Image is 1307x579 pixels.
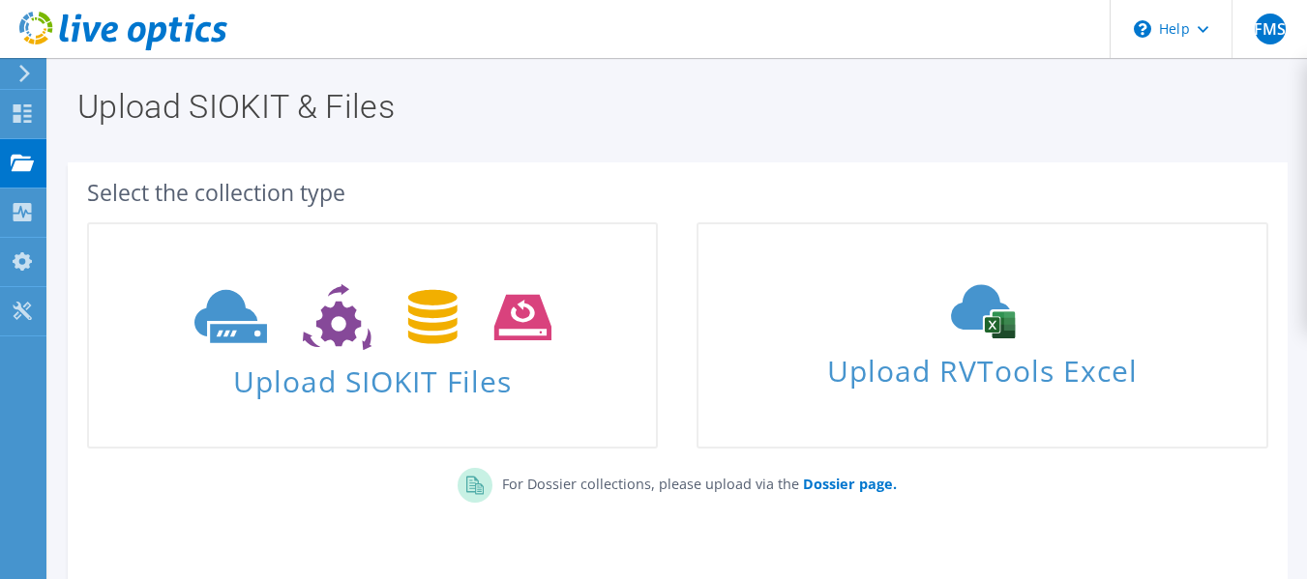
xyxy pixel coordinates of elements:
[87,182,1268,203] div: Select the collection type
[89,355,656,396] span: Upload SIOKIT Files
[799,475,897,493] a: Dossier page.
[77,90,1268,123] h1: Upload SIOKIT & Files
[697,222,1267,449] a: Upload RVTools Excel
[1255,14,1286,44] span: FMS
[492,468,897,495] p: For Dossier collections, please upload via the
[87,222,658,449] a: Upload SIOKIT Files
[698,345,1265,387] span: Upload RVTools Excel
[1134,20,1151,38] svg: \n
[803,475,897,493] b: Dossier page.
